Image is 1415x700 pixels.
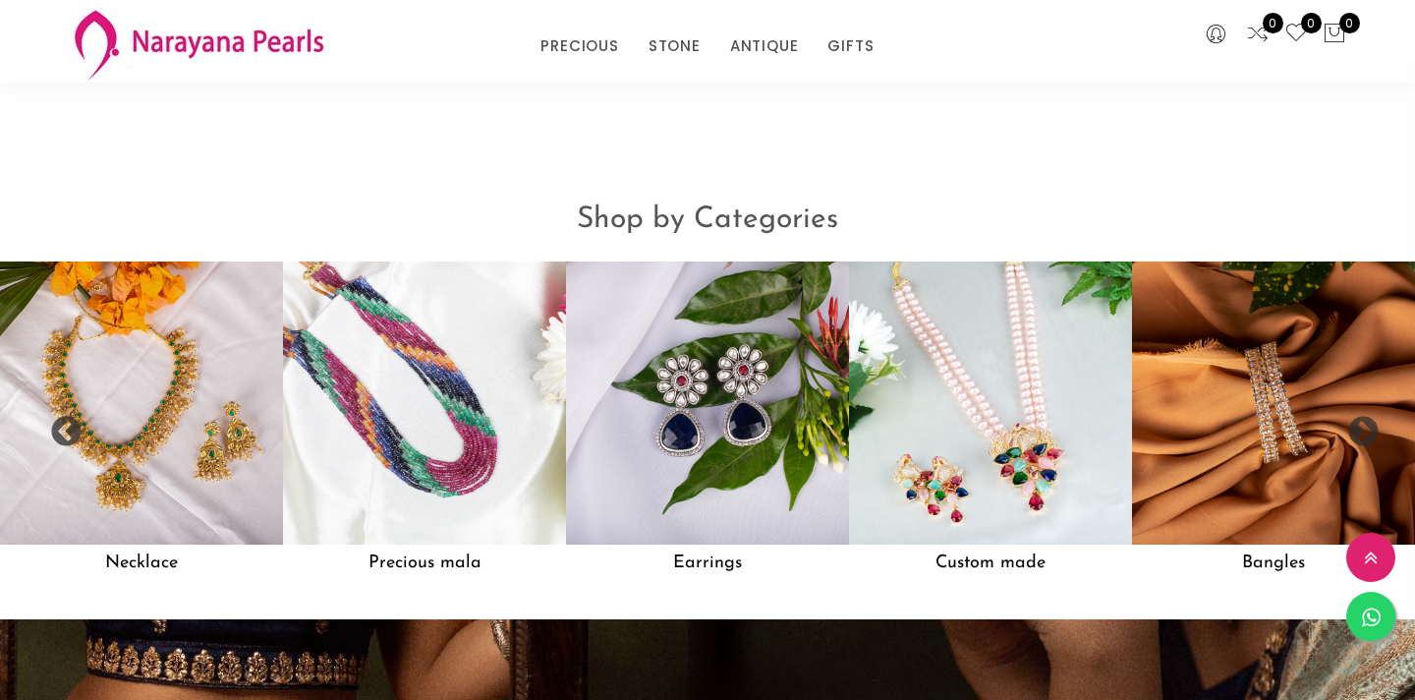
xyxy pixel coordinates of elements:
h5: Bangles [1132,545,1415,582]
img: Custom made [849,262,1132,545]
img: Earrings [566,262,849,545]
img: Bangles [1132,262,1415,545]
a: 0 [1246,22,1270,47]
span: 0 [1263,13,1283,33]
h5: Precious mala [283,545,566,582]
button: 0 [1323,22,1346,47]
h5: Earrings [566,545,849,582]
img: Precious mala [283,262,566,545]
a: ANTIQUE [730,31,799,61]
span: 0 [1339,13,1360,33]
h5: Custom made [849,545,1132,582]
button: Next [1346,416,1366,436]
a: 0 [1284,22,1308,47]
a: STONE [649,31,701,61]
a: PRECIOUS [540,31,618,61]
span: 0 [1301,13,1322,33]
a: GIFTS [827,31,874,61]
button: Previous [49,416,69,436]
